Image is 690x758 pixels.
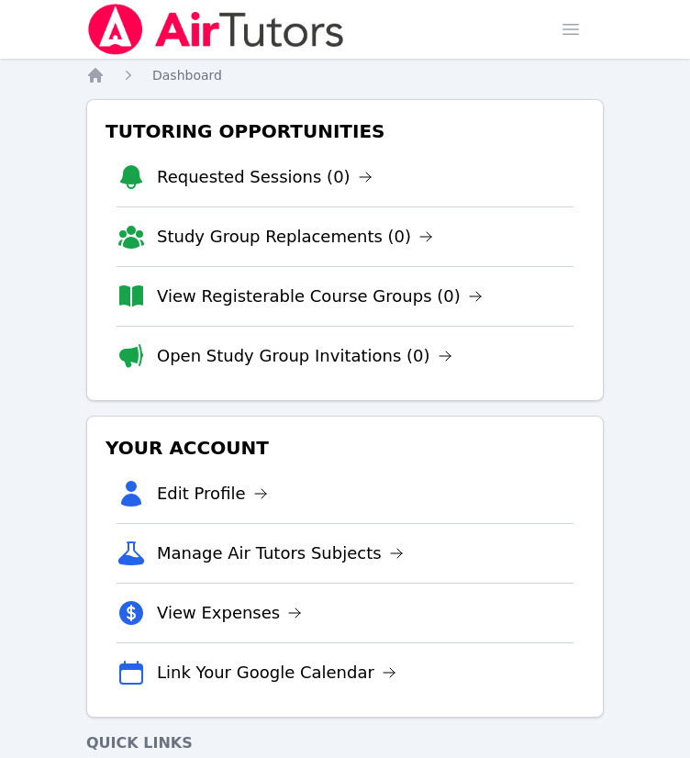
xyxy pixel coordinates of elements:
a: Requested Sessions (0) [157,164,373,190]
a: Dashboard [152,66,222,84]
a: Open Study Group Invitations (0) [157,343,452,369]
span: Dashboard [152,68,222,83]
img: Air Tutors [86,4,346,55]
a: Manage Air Tutors Subjects [157,541,404,566]
a: View Registerable Course Groups (0) [157,284,483,309]
a: Edit Profile [157,481,268,507]
h3: Your Account [102,431,588,464]
a: View Expenses [157,600,302,626]
h3: Tutoring Opportunities [102,115,588,148]
h4: Quick Links [86,732,604,754]
a: Study Group Replacements (0) [157,224,433,250]
nav: Breadcrumb [86,66,604,84]
a: Link Your Google Calendar [157,660,396,686]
